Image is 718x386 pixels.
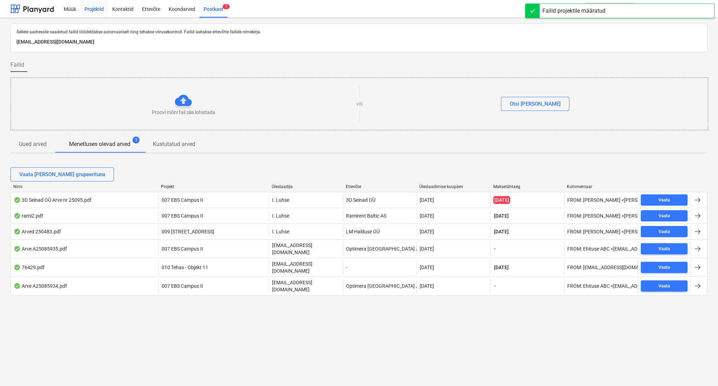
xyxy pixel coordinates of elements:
[420,246,434,252] div: [DATE]
[343,242,416,256] div: Optimera [GEOGRAPHIC_DATA] AS
[272,279,340,293] p: [EMAIL_ADDRESS][DOMAIN_NAME]
[272,260,340,274] p: [EMAIL_ADDRESS][DOMAIN_NAME]
[272,228,289,235] p: I. Luhse
[16,38,702,46] p: [EMAIL_ADDRESS][DOMAIN_NAME]
[11,78,708,130] div: Proovi mõni fail siia lohistadavõiOtsi [PERSON_NAME]
[162,265,208,270] span: 010 Tehas - Objekt 11
[162,246,203,252] span: 007 EBS Campus II
[542,7,605,15] div: Failid projektile määratud
[162,229,214,234] span: 009 Pärnu mnt 15
[14,197,21,203] div: Andmed failist loetud
[343,226,416,237] div: LM Halduse OÜ
[272,197,289,204] p: I. Luhse
[343,210,416,221] div: Ramirent Baltic AS
[420,283,434,289] div: [DATE]
[641,280,687,292] button: Vaata
[493,245,496,252] span: -
[683,352,718,386] div: Vestlusvidin
[420,213,434,219] div: [DATE]
[658,212,670,220] div: Vaata
[161,184,266,189] div: Projekt
[14,213,43,219] div: rami2.pdf
[493,264,509,271] span: [DATE]
[420,265,434,270] div: [DATE]
[272,212,289,219] p: I. Luhse
[641,226,687,237] button: Vaata
[162,213,203,219] span: 007 EBS Campus II
[14,229,21,234] div: Andmed failist loetud
[683,352,718,386] iframe: Chat Widget
[14,283,21,289] div: Andmed failist loetud
[19,140,47,148] p: Uued arved
[223,4,230,9] span: 1
[641,262,687,273] button: Vaata
[419,184,488,189] div: Üleslaadimise kuupäev
[420,229,434,234] div: [DATE]
[162,197,203,203] span: 007 EBS Campus II
[493,228,509,235] span: [DATE]
[69,140,130,148] p: Menetluses olevad arved
[153,140,195,148] p: Kustutatud arved
[14,246,67,252] div: Arve A25085935.pdf
[493,212,509,219] span: [DATE]
[567,184,635,189] div: Kommentaar
[658,228,670,236] div: Vaata
[501,97,569,111] button: Otsi [PERSON_NAME]
[14,229,61,234] div: Arved 250483.pdf
[272,184,340,189] div: Üleslaadija
[641,243,687,254] button: Vaata
[343,279,416,293] div: Optimera [GEOGRAPHIC_DATA] AS
[346,184,414,189] div: Ettevõte
[641,194,687,206] button: Vaata
[493,282,496,289] span: -
[162,283,203,289] span: 007 EBS Campus II
[641,210,687,221] button: Vaata
[13,184,155,189] div: Nimi
[493,184,562,189] div: Maksetähtaeg
[14,246,21,252] div: Andmed failist loetud
[658,196,670,204] div: Vaata
[343,194,416,206] div: 3D Seinad OÜ
[152,109,215,116] p: Proovi mõni fail siia lohistada
[343,260,416,274] div: -
[19,170,105,179] div: Vaata [PERSON_NAME] grupeerituna
[133,137,140,144] span: 1
[272,242,340,256] p: [EMAIL_ADDRESS][DOMAIN_NAME]
[16,29,702,35] p: Sellele aadressile saadetud failid töödeldakse automaatselt ning tehakse viirusekontroll. Failid ...
[658,245,670,253] div: Vaata
[11,61,24,69] span: Failid
[14,213,21,219] div: Andmed failist loetud
[420,197,434,203] div: [DATE]
[14,265,45,270] div: 76429.pdf
[658,282,670,290] div: Vaata
[14,265,21,270] div: Andmed failist loetud
[14,283,67,289] div: Arve A25085934.pdf
[11,167,114,181] button: Vaata [PERSON_NAME] grupeerituna
[658,264,670,272] div: Vaata
[14,197,92,203] div: 3D Seinad OÜ Arve nr 25095.pdf
[510,99,561,108] div: Otsi [PERSON_NAME]
[356,100,363,107] p: või
[493,196,510,204] span: [DATE]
